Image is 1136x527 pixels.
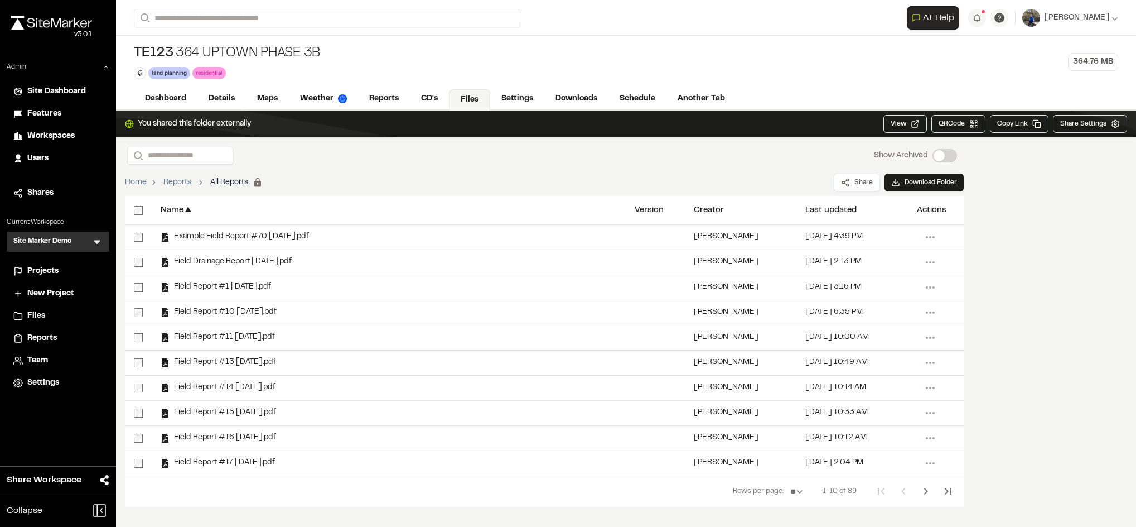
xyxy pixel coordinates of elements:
a: Schedule [608,88,666,109]
input: select-all-rows [134,206,143,215]
input: select-row-aff3469d317e5ac60dd7 [134,434,143,443]
div: Field Drainage Report 2024-11-04.pdf [161,258,292,267]
div: select-all-rowsName▲VersionCreatorLast updatedActionsselect-row-5cfe8053a5d89e7d8625Example Field... [125,196,964,507]
a: Team [13,354,103,367]
span: Users [27,152,49,165]
span: Projects [27,265,59,277]
div: [DATE] 4:39 PM [805,233,863,241]
span: Field Report #10 [DATE].pdf [170,309,277,316]
span: Share Workspace [7,473,81,487]
div: Field Report #10 2024-05-23.pdf [161,308,277,317]
input: select-row-5cfe8053a5d89e7d8625 [134,233,143,242]
div: Creator [694,206,724,214]
img: rebrand.png [11,16,92,30]
span: Field Report #16 [DATE].pdf [170,434,276,442]
button: Next Page [915,480,937,502]
a: Home [125,176,147,189]
a: CD's [410,88,449,109]
button: Search [127,147,147,165]
a: Reports [13,332,103,344]
button: Share Settings [1053,115,1127,133]
div: Version [635,206,664,214]
a: Projects [13,265,103,277]
span: Field Report #14 [DATE].pdf [170,384,275,391]
span: Field Report #17 [DATE].pdf [170,459,275,467]
span: Workspaces [27,130,75,142]
span: Collapse [7,504,42,518]
span: Field Report #15 [DATE].pdf [170,409,276,416]
button: Download Folder [884,174,964,191]
div: [PERSON_NAME] [694,258,758,266]
p: Current Workspace [7,217,109,227]
div: [PERSON_NAME] [694,409,758,416]
div: [PERSON_NAME] [694,384,758,391]
input: select-row-15c9a055e8f9db4c0ef1 [134,283,143,292]
div: residential [192,67,226,79]
a: Maps [246,88,289,109]
span: Features [27,108,61,120]
div: Field Report #15 2024-09-16.pdf [161,409,276,418]
div: [DATE] 10:14 AM [805,384,866,391]
div: [DATE] 3:16 PM [805,284,862,291]
span: Shares [27,187,54,199]
p: Admin [7,62,26,72]
button: View [883,115,927,133]
a: Reports [358,88,410,109]
div: Oh geez...please don't... [11,30,92,40]
div: Name [161,206,183,214]
a: Downloads [544,88,608,109]
div: [DATE] 2:04 PM [805,459,863,467]
div: Field Report #11 2024-05-24.pdf [161,333,275,342]
button: Edit Tags [134,67,146,79]
div: Field Report #17 2024-09-19.pdf [161,459,275,468]
a: Dashboard [134,88,197,109]
img: precipai.png [338,94,347,103]
div: [PERSON_NAME] [694,233,758,241]
a: Files [13,310,103,322]
a: Weather [289,88,358,109]
input: select-row-9613c5018a6380ad1627 [134,358,143,367]
button: QRCode [931,115,985,133]
span: New Project [27,288,74,300]
a: Users [13,152,103,165]
h3: Site Marker Demo [13,236,71,247]
span: 1-10 of 89 [823,486,857,497]
nav: breadcrumb [125,176,263,189]
div: Field Report #16 2024-09-19.pdf [161,434,276,443]
span: Site Dashboard [27,85,86,98]
div: Open AI Assistant [907,6,964,30]
img: User [1022,9,1040,27]
input: select-row-1ce04977823bd2841f85 [134,459,143,468]
button: Search [134,9,154,27]
div: [DATE] 6:35 PM [805,309,863,316]
span: Field Report #11 [DATE].pdf [170,334,275,341]
span: Settings [27,377,59,389]
span: TE123 [134,45,173,63]
span: Rows per page: [733,486,784,497]
div: [PERSON_NAME] [694,309,758,316]
a: Files [449,89,490,111]
a: New Project [13,288,103,300]
div: 364.76 MB [1068,53,1118,71]
button: [PERSON_NAME] [1022,9,1118,27]
div: [PERSON_NAME] [694,359,758,366]
a: Another Tab [666,88,736,109]
input: select-row-85f177342f01a16f7239 [134,409,143,418]
div: Last updated [805,206,857,214]
p: Show Archived [874,150,928,162]
div: Example Field Report #70 2025-03-18.pdf [161,233,309,242]
button: Previous Page [892,480,915,502]
a: Site Dashboard [13,85,103,98]
button: Last Page [937,480,959,502]
span: Example Field Report #70 [DATE].pdf [170,233,309,241]
button: Open AI Assistant [907,6,959,30]
div: [DATE] 10:49 AM [805,359,868,366]
span: Field Report #13 [DATE].pdf [170,359,276,366]
input: select-row-9ab07318e6b71a9fec8c [134,333,143,342]
span: Reports [27,332,57,344]
a: Features [13,108,103,120]
div: [DATE] 10:33 AM [805,409,868,416]
div: [DATE] 2:13 PM [805,258,862,266]
select: Rows per page: [786,481,809,503]
a: Workspaces [13,130,103,142]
